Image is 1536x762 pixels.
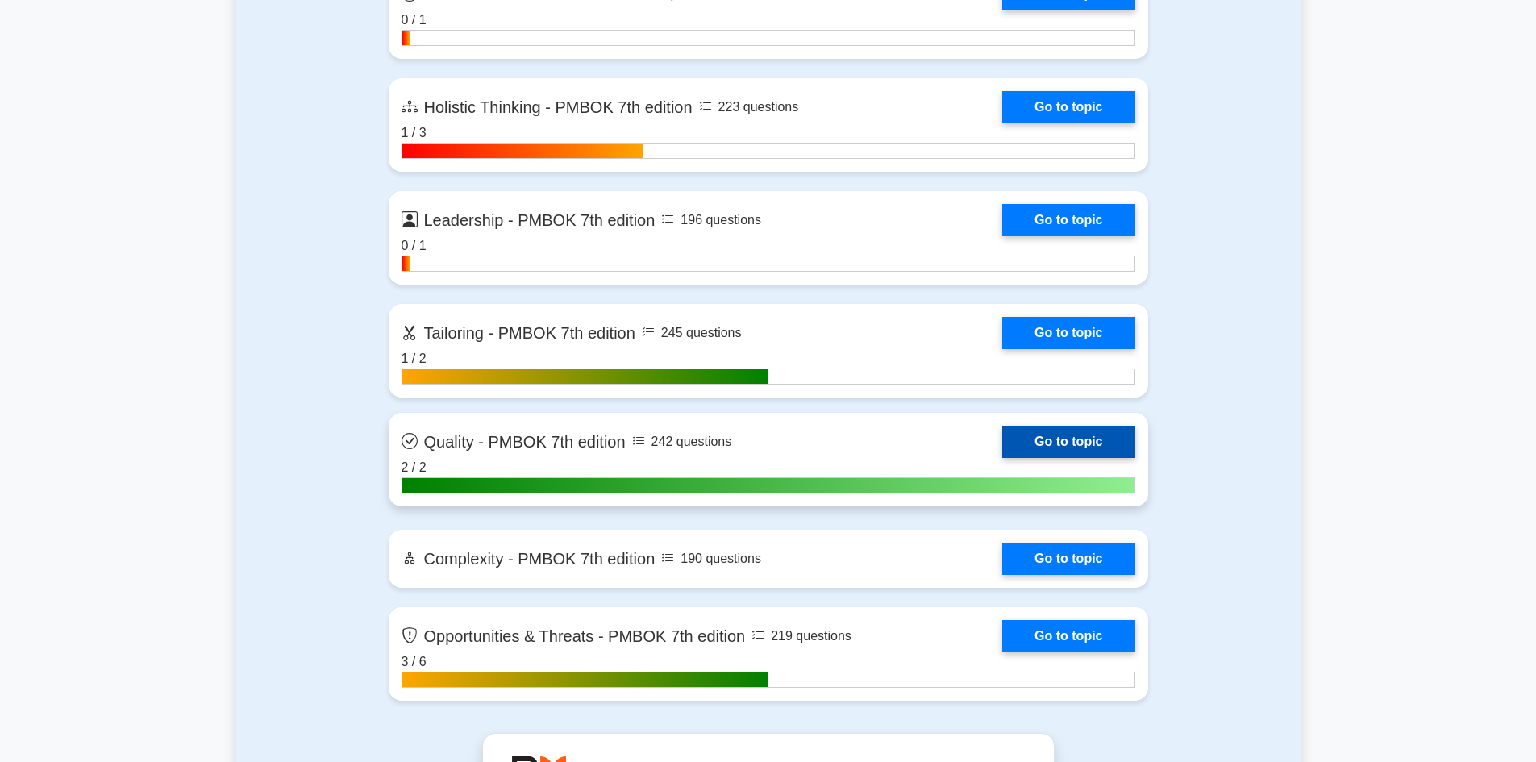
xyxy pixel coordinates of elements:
a: Go to topic [1002,620,1134,652]
a: Go to topic [1002,317,1134,349]
a: Go to topic [1002,426,1134,458]
a: Go to topic [1002,543,1134,575]
a: Go to topic [1002,91,1134,123]
a: Go to topic [1002,204,1134,236]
